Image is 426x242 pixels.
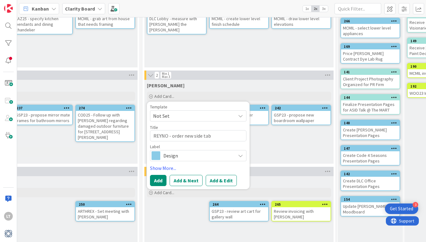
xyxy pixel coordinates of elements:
[14,105,72,125] div: 237GSP23 - propose mirror mate frames for bathroom mirrors
[341,69,400,89] div: 141Client Project Photography Organized for PR Firm
[341,49,400,63] div: Price [PERSON_NAME] Contract Dye Lab Rug
[14,105,72,111] div: 237
[341,151,400,165] div: Create Code 4 Seasons Presentation Pages
[341,24,400,38] div: MCMIL - select lower level appliances
[76,202,134,221] div: 250ARTHREX - Set meeting with [PERSON_NAME]
[4,229,13,238] img: avatar
[14,111,72,125] div: GSP23 - propose mirror mate frames for bathroom mirrors
[341,171,400,190] div: 142Create DLC Office Presentation Pages
[385,203,418,214] div: Open Get Started checklist, remaining modules: 3
[341,18,400,24] div: 266
[272,15,330,28] div: MCMIL - draw lower level elevations
[16,106,72,110] div: 237
[340,145,400,166] a: 147Create Code 4 Seasons Presentation Pages
[275,106,330,110] div: 242
[213,202,268,207] div: 264
[150,125,158,130] label: Title
[162,75,170,78] div: Max 3
[272,202,330,221] div: 265Review invoicing with [PERSON_NAME]
[154,190,174,195] span: Add Card...
[272,105,330,111] div: 242
[341,120,400,139] div: 148Create [PERSON_NAME] Presentation Pages
[272,207,330,221] div: Review invoicing with [PERSON_NAME]
[344,146,400,151] div: 147
[79,202,134,207] div: 250
[150,144,160,149] span: Label
[341,171,400,177] div: 142
[341,75,400,89] div: Client Project Photography Organized for PR Firm
[210,15,268,28] div: MCMIL - create lower level finish schedule
[341,18,400,38] div: 266MCMIL - select lower level appliances
[344,95,400,100] div: 144
[344,121,400,125] div: 148
[150,130,246,141] textarea: REYNO - order new side ta
[76,111,134,141] div: COD25 - Follow up with [PERSON_NAME] regarding damaged outdoor furniture for [STREET_ADDRESS][PER...
[147,82,185,89] span: Lisa T.
[76,105,134,141] div: 274COD25 - Follow up with [PERSON_NAME] regarding damaged outdoor furniture for [STREET_ADDRESS][...
[341,69,400,75] div: 141
[210,202,268,207] div: 264
[340,43,400,64] a: 169Price [PERSON_NAME] Contract Dye Lab Rug
[341,177,400,190] div: Create DLC Office Presentation Pages
[341,44,400,49] div: 169
[341,126,400,139] div: Create [PERSON_NAME] Presentation Pages
[154,94,174,99] span: Add Card...
[210,207,268,221] div: GSP23 - review art cart for gallery wall
[341,197,400,202] div: 154
[32,5,49,12] span: Kanban
[65,6,95,12] b: Clarity Board
[76,207,134,221] div: ARTHREX - Set meeting with [PERSON_NAME]
[340,120,400,140] a: 148Create [PERSON_NAME] Presentation Pages
[79,106,134,110] div: 274
[341,197,400,216] div: 154Update [PERSON_NAME] Moodboard
[209,8,269,29] a: MCMIL - create lower level finish schedule
[209,201,269,221] a: 264GSP23 - review art cart for gallery wall
[75,201,135,221] a: 250ARTHREX - Set meeting with [PERSON_NAME]
[341,95,400,100] div: 144
[147,9,206,34] div: DLC Lobby - measure with [PERSON_NAME] the [PERSON_NAME]
[272,9,330,28] div: MCMIL - draw lower level elevations
[303,6,311,12] span: 1x
[150,105,167,109] span: Template
[206,175,237,186] button: Add & Edit
[14,15,72,34] div: LAZ25 - specify kitchen pendants and dining chandelier
[150,175,166,186] button: Add
[147,15,206,34] div: DLC Lobby - measure with [PERSON_NAME] the [PERSON_NAME]
[335,3,381,14] input: Quick Filter...
[341,44,400,63] div: 169Price [PERSON_NAME] Contract Dye Lab Rug
[341,202,400,216] div: Update [PERSON_NAME] Moodboard
[210,202,268,221] div: 264GSP23 - review art cart for gallery wall
[75,8,135,29] a: MCMIL - grab art from house that needs framing
[271,105,331,125] a: 242GSP23 - propose new boardroom wallpaper
[341,100,400,114] div: Finalize Presentation Pages for ASID Talk @ The MART
[344,197,400,202] div: 154
[320,6,328,12] span: 3x
[272,105,330,125] div: 242GSP23 - propose new boardroom wallpaper
[271,8,331,29] a: MCMIL - draw lower level elevations
[75,105,135,142] a: 274COD25 - Follow up with [PERSON_NAME] regarding damaged outdoor furniture for [STREET_ADDRESS][...
[272,202,330,207] div: 265
[311,6,320,12] span: 2x
[170,175,203,186] button: Add & Next
[341,95,400,114] div: 144Finalize Presentation Pages for ASID Talk @ The MART
[150,164,246,172] a: Show More...
[147,8,207,34] a: DLC Lobby - measure with [PERSON_NAME] the [PERSON_NAME]
[13,8,73,34] a: LAZ25 - specify kitchen pendants and dining chandelier
[340,69,400,89] a: 141Client Project Photography Organized for PR Firm
[344,172,400,176] div: 142
[344,44,400,49] div: 169
[13,105,73,125] a: 237GSP23 - propose mirror mate frames for bathroom mirrors
[341,120,400,126] div: 148
[163,151,232,160] span: Design
[271,201,331,221] a: 265Review invoicing with [PERSON_NAME]
[344,70,400,74] div: 141
[76,9,134,28] div: MCMIL - grab art from house that needs framing
[344,19,400,23] div: 266
[13,1,28,8] span: Support
[162,72,169,75] div: Min 1
[340,18,400,38] a: 266MCMIL - select lower level appliances
[76,15,134,28] div: MCMIL - grab art from house that needs framing
[153,112,231,120] span: Not Set
[154,71,159,79] span: 2
[275,202,330,207] div: 265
